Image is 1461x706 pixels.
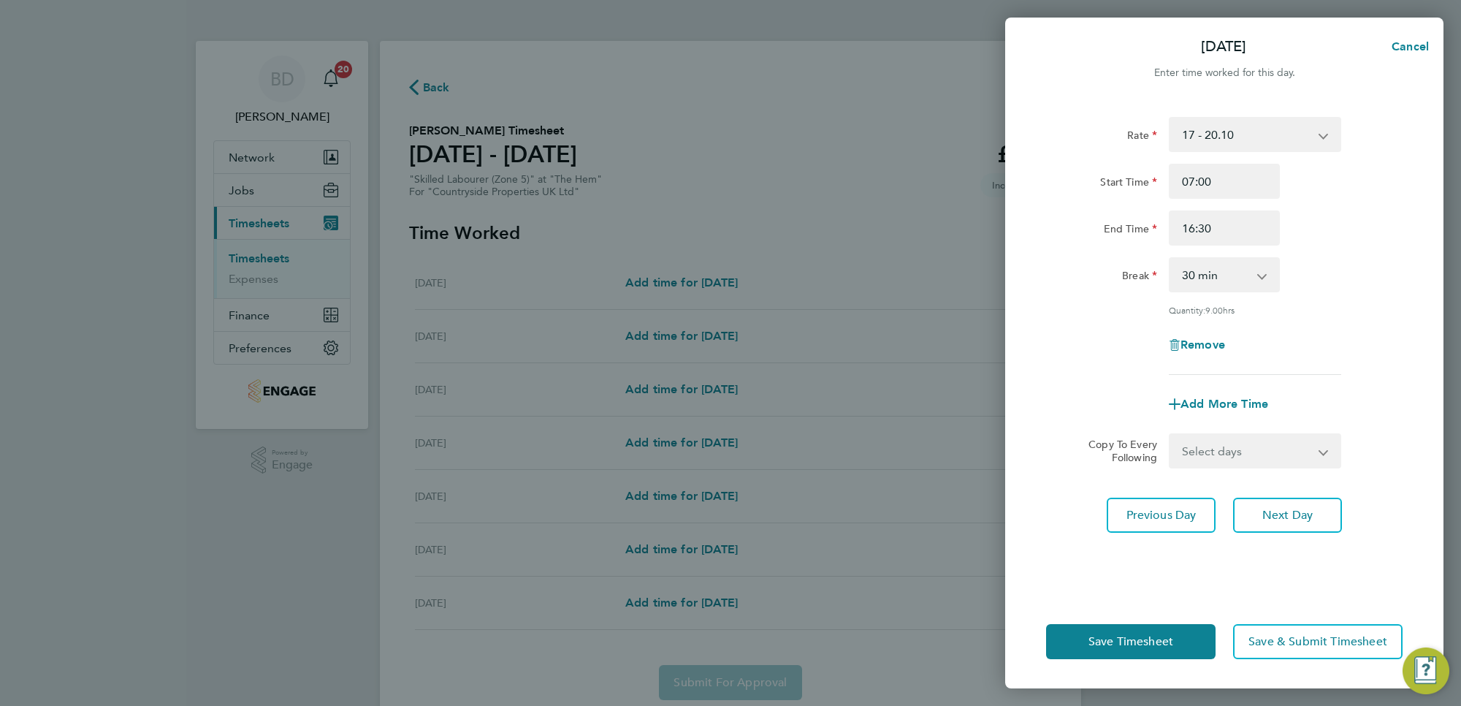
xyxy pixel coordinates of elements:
span: Save & Submit Timesheet [1248,634,1387,649]
button: Cancel [1368,32,1443,61]
span: Add More Time [1180,397,1268,411]
label: Rate [1127,129,1157,146]
span: Remove [1180,338,1225,352]
label: Start Time [1100,175,1157,193]
label: Copy To Every Following [1077,438,1157,464]
button: Save & Submit Timesheet [1233,624,1403,659]
button: Remove [1169,339,1225,351]
div: Enter time worked for this day. [1005,64,1443,82]
button: Previous Day [1107,498,1216,533]
label: End Time [1104,222,1157,240]
button: Engage Resource Center [1403,648,1449,694]
span: Previous Day [1126,508,1197,523]
button: Next Day [1233,498,1342,533]
span: Cancel [1387,39,1429,53]
div: Quantity: hrs [1169,304,1341,316]
span: Next Day [1262,508,1313,523]
input: E.g. 08:00 [1169,164,1280,199]
input: E.g. 18:00 [1169,210,1280,246]
span: Save Timesheet [1088,634,1173,649]
button: Add More Time [1169,398,1268,410]
label: Break [1122,269,1157,286]
button: Save Timesheet [1046,624,1216,659]
span: 9.00 [1205,304,1223,316]
p: [DATE] [1201,37,1246,57]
